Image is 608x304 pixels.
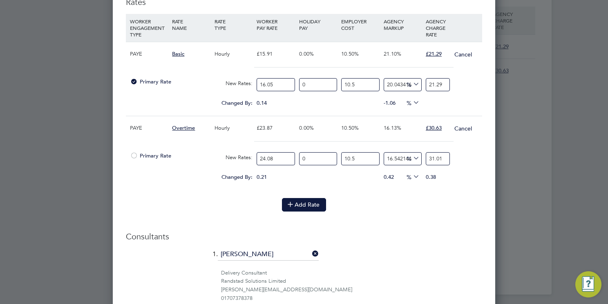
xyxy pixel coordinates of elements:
button: Add Rate [282,198,326,211]
div: RATE TYPE [212,14,255,35]
span: £30.63 [426,124,442,131]
span: 0.14 [257,99,267,106]
span: -1.06 [384,99,396,106]
div: 01707378378 [221,294,482,303]
span: Overtime [172,124,195,131]
button: Cancel [454,50,472,59]
span: Primary Rate [130,78,171,85]
div: Changed By: [128,169,255,185]
div: [PERSON_NAME][EMAIL_ADDRESS][DOMAIN_NAME] [221,286,482,294]
span: Basic [172,50,184,57]
div: Hourly [212,42,255,66]
div: Delivery Consultant [221,269,482,277]
div: New Rates: [212,150,255,165]
span: % [404,79,420,88]
span: % [404,98,420,107]
span: Primary Rate [130,152,171,159]
span: £21.29 [426,50,442,57]
span: 10.50% [341,50,359,57]
span: 10.50% [341,124,359,131]
div: £15.91 [255,42,297,66]
span: 21.10% [384,50,401,57]
div: £23.87 [255,116,297,140]
span: % [404,153,420,162]
div: RATE NAME [170,14,212,35]
h3: Consultants [126,231,482,242]
span: 0.38 [426,173,436,180]
span: 0.00% [299,50,314,57]
div: PAYE [128,116,170,140]
div: EMPLOYER COST [339,14,381,35]
div: HOLIDAY PAY [297,14,339,35]
input: Search for... [218,248,319,261]
span: 0.21 [257,173,267,180]
div: Randstad Solutions Limited [221,277,482,286]
div: WORKER ENGAGEMENT TYPE [128,14,170,42]
div: Hourly [212,116,255,140]
div: Changed By: [128,95,255,111]
span: % [404,172,420,181]
div: WORKER PAY RATE [255,14,297,35]
div: AGENCY CHARGE RATE [424,14,452,42]
div: AGENCY MARKUP [382,14,424,35]
div: New Rates: [212,76,255,91]
button: Cancel [454,124,472,133]
li: 1. [126,248,482,269]
span: 0.42 [384,173,394,180]
span: 16.13% [384,124,401,131]
button: Engage Resource Center [575,271,601,297]
span: 0.00% [299,124,314,131]
div: PAYE [128,42,170,66]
